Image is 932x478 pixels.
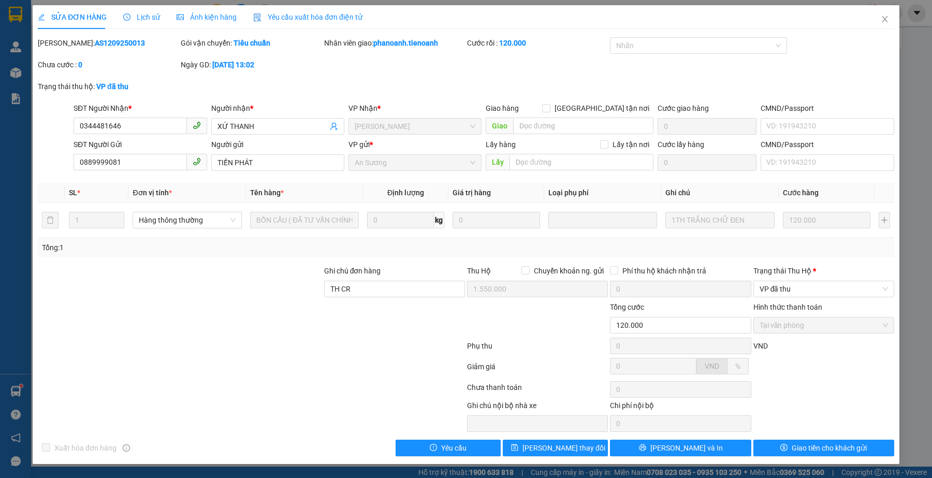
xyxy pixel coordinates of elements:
span: Yêu cầu xuất hóa đơn điện tử [253,13,362,21]
span: Lấy [486,154,509,170]
input: Cước lấy hàng [658,154,756,171]
div: Ghi chú nội bộ nhà xe [467,400,608,415]
input: 0 [783,212,870,228]
span: Định lượng [387,189,424,197]
div: Phụ thu [466,340,609,358]
span: % [735,362,740,370]
span: Giá trị hàng [453,189,491,197]
span: Cư Kuin [355,119,475,134]
div: CMND/Passport [761,139,894,150]
div: Tổng: 1 [42,242,360,253]
span: Thu Hộ [467,267,491,275]
span: exclamation-circle [430,444,437,452]
span: Phí thu hộ khách nhận trả [618,265,710,277]
span: user-add [330,122,338,131]
button: delete [42,212,59,228]
span: printer [639,444,646,452]
span: Chuyển khoản ng. gửi [530,265,608,277]
button: Close [870,5,899,34]
span: Lịch sử [123,13,160,21]
button: plus [879,212,890,228]
b: Tiêu chuẩn [234,39,270,47]
div: Ngày GD: [181,59,322,70]
div: Người nhận [211,103,344,114]
button: save[PERSON_NAME] thay đổi [503,440,608,456]
span: dollar [780,444,788,452]
div: Giảm giá [466,361,609,379]
b: 0 [78,61,82,69]
span: close [881,15,889,23]
label: Cước giao hàng [658,104,709,112]
span: VP đã thu [760,281,888,297]
label: Hình thức thanh toán [753,303,822,311]
span: SL [69,189,77,197]
span: Giao [486,118,513,134]
span: phone [193,121,201,129]
input: Cước giao hàng [658,118,756,135]
span: VP Nhận [348,104,377,112]
div: SĐT Người Nhận [74,103,207,114]
b: phanoanh.tienoanh [373,39,438,47]
span: Giao tiền cho khách gửi [792,442,867,454]
span: [PERSON_NAME] và In [650,442,723,454]
span: [GEOGRAPHIC_DATA] tận nơi [550,103,653,114]
b: 120.000 [499,39,526,47]
b: AS1209250013 [95,39,145,47]
span: Yêu cầu [441,442,467,454]
span: clock-circle [123,13,130,21]
input: Ghi Chú [665,212,774,228]
span: edit [38,13,45,21]
span: Cước hàng [783,189,819,197]
span: picture [177,13,184,21]
div: Gói vận chuyển: [181,37,322,49]
th: Ghi chú [661,183,778,203]
input: Dọc đường [513,118,653,134]
span: An Sương [355,155,475,170]
div: Nhân viên giao: [324,37,465,49]
span: Giao hàng [486,104,519,112]
span: VND [705,362,719,370]
label: Cước lấy hàng [658,140,704,149]
span: phone [193,157,201,166]
span: Tại văn phòng [760,317,888,333]
b: VP đã thu [96,82,128,91]
span: Ảnh kiện hàng [177,13,237,21]
span: Lấy hàng [486,140,516,149]
span: Hàng thông thường [139,212,235,228]
div: CMND/Passport [761,103,894,114]
button: dollarGiao tiền cho khách gửi [753,440,894,456]
span: Tên hàng [250,189,284,197]
button: printer[PERSON_NAME] và In [610,440,751,456]
b: [DATE] 13:02 [212,61,254,69]
div: Trạng thái thu hộ: [38,81,214,92]
input: VD: Bàn, Ghế [250,212,359,228]
div: Chưa cước : [38,59,179,70]
span: Tổng cước [610,303,644,311]
div: Chưa thanh toán [466,382,609,400]
div: SĐT Người Gửi [74,139,207,150]
button: exclamation-circleYêu cầu [396,440,501,456]
input: Ghi chú đơn hàng [324,281,465,297]
span: Xuất hóa đơn hàng [50,442,121,454]
div: Chi phí nội bộ [610,400,751,415]
label: Ghi chú đơn hàng [324,267,381,275]
div: Trạng thái Thu Hộ [753,265,894,277]
th: Loại phụ phí [544,183,661,203]
div: Người gửi [211,139,344,150]
img: icon [253,13,261,22]
input: Dọc đường [509,154,653,170]
span: VND [753,342,768,350]
input: 0 [453,212,540,228]
div: [PERSON_NAME]: [38,37,179,49]
span: kg [434,212,444,228]
span: [PERSON_NAME] thay đổi [522,442,605,454]
span: save [511,444,518,452]
div: Cước rồi : [467,37,608,49]
span: Đơn vị tính [133,189,171,197]
span: SỬA ĐƠN HÀNG [38,13,107,21]
div: VP gửi [348,139,482,150]
span: info-circle [123,444,130,452]
span: Lấy tận nơi [608,139,653,150]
